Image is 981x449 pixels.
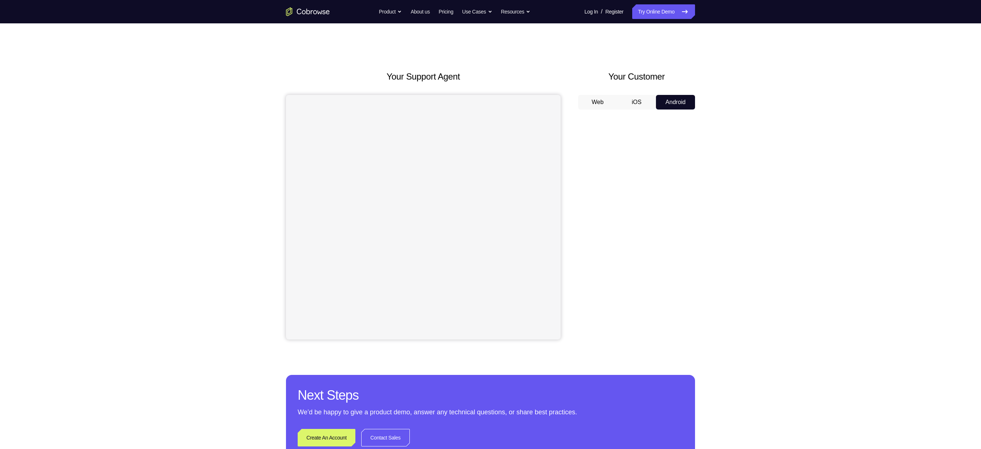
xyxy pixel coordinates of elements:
[286,95,561,339] iframe: Agent
[632,4,695,19] a: Try Online Demo
[606,4,623,19] a: Register
[286,70,561,83] h2: Your Support Agent
[501,4,531,19] button: Resources
[286,7,330,16] a: Go to the home page
[462,4,492,19] button: Use Cases
[439,4,453,19] a: Pricing
[379,4,402,19] button: Product
[298,407,683,417] p: We’d be happy to give a product demo, answer any technical questions, or share best practices.
[584,4,598,19] a: Log In
[578,95,617,110] button: Web
[656,95,695,110] button: Android
[601,7,602,16] span: /
[411,4,430,19] a: About us
[578,70,695,83] h2: Your Customer
[361,429,410,446] a: Contact Sales
[298,387,683,404] h2: Next Steps
[617,95,656,110] button: iOS
[298,429,355,446] a: Create An Account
